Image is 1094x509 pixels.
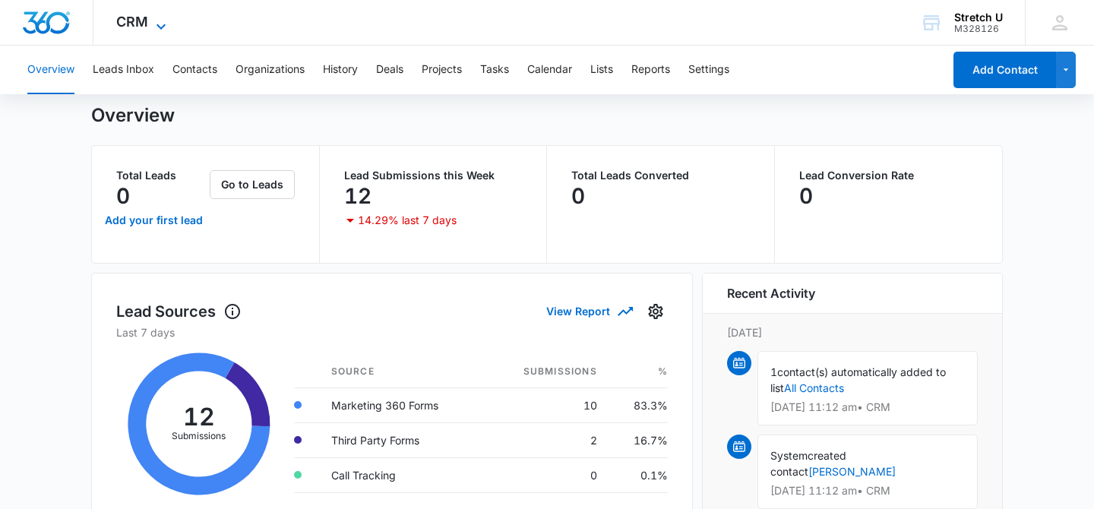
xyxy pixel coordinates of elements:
h1: Lead Sources [116,300,242,323]
p: Total Leads [116,170,207,181]
p: 0 [571,184,585,208]
button: Leads Inbox [93,46,154,94]
button: Settings [688,46,729,94]
span: CRM [116,14,148,30]
p: [DATE] [727,324,978,340]
h6: Recent Activity [727,284,815,302]
button: Contacts [172,46,217,94]
td: Call Tracking [319,457,485,492]
div: account name [954,11,1003,24]
a: Add your first lead [101,202,207,239]
a: [PERSON_NAME] [808,465,896,478]
td: 10 [485,387,609,422]
p: Lead Submissions this Week [344,170,523,181]
p: Total Leads Converted [571,170,750,181]
p: 14.29% last 7 days [358,215,457,226]
div: account id [954,24,1003,34]
p: Lead Conversion Rate [799,170,979,181]
p: Last 7 days [116,324,668,340]
button: Tasks [480,46,509,94]
button: Projects [422,46,462,94]
button: View Report [546,298,631,324]
td: 16.7% [609,422,668,457]
button: Reports [631,46,670,94]
td: 0 [485,457,609,492]
p: [DATE] 11:12 am • CRM [770,485,965,496]
td: 2 [485,422,609,457]
td: Marketing 360 Forms [319,387,485,422]
span: created contact [770,449,846,478]
th: Submissions [485,356,609,388]
td: 0.1% [609,457,668,492]
td: Third Party Forms [319,422,485,457]
button: Calendar [527,46,572,94]
h1: Overview [91,104,175,127]
p: 0 [116,184,130,208]
span: contact(s) automatically added to list [770,365,946,394]
p: 12 [344,184,372,208]
button: Deals [376,46,403,94]
button: Overview [27,46,74,94]
td: 83.3% [609,387,668,422]
button: Lists [590,46,613,94]
button: Add Contact [953,52,1056,88]
button: Go to Leads [210,170,295,199]
button: Settings [643,299,668,324]
p: [DATE] 11:12 am • CRM [770,402,965,413]
a: All Contacts [784,381,844,394]
span: 1 [770,365,777,378]
th: % [609,356,668,388]
th: Source [319,356,485,388]
span: System [770,449,808,462]
a: Go to Leads [210,178,295,191]
button: Organizations [236,46,305,94]
p: 0 [799,184,813,208]
button: History [323,46,358,94]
